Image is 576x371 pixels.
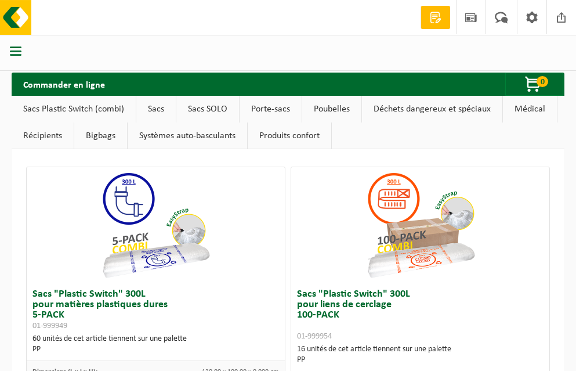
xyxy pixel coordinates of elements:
[537,76,548,87] span: 0
[248,123,331,149] a: Produits confort
[128,123,247,149] a: Systèmes auto-basculants
[32,344,279,355] div: PP
[297,355,544,365] div: PP
[302,96,361,123] a: Poubelles
[32,289,279,331] h3: Sacs "Plastic Switch" 300L pour matières plastiques dures 5-PACK
[297,332,332,341] span: 01-999954
[505,73,563,96] button: 0
[32,322,67,330] span: 01-999949
[12,96,136,123] a: Sacs Plastic Switch (combi)
[74,123,127,149] a: Bigbags
[362,96,502,123] a: Déchets dangereux et spéciaux
[136,96,176,123] a: Sacs
[363,167,479,283] img: 01-999954
[240,96,302,123] a: Porte-sacs
[32,334,279,355] div: 60 unités de cet article tiennent sur une palette
[176,96,239,123] a: Sacs SOLO
[97,167,213,283] img: 01-999949
[12,123,74,149] a: Récipients
[297,289,544,341] h3: Sacs "Plastic Switch" 300L pour liens de cerclage 100-PACK
[12,73,117,95] h2: Commander en ligne
[503,96,557,123] a: Médical
[297,344,544,365] div: 16 unités de cet article tiennent sur une palette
